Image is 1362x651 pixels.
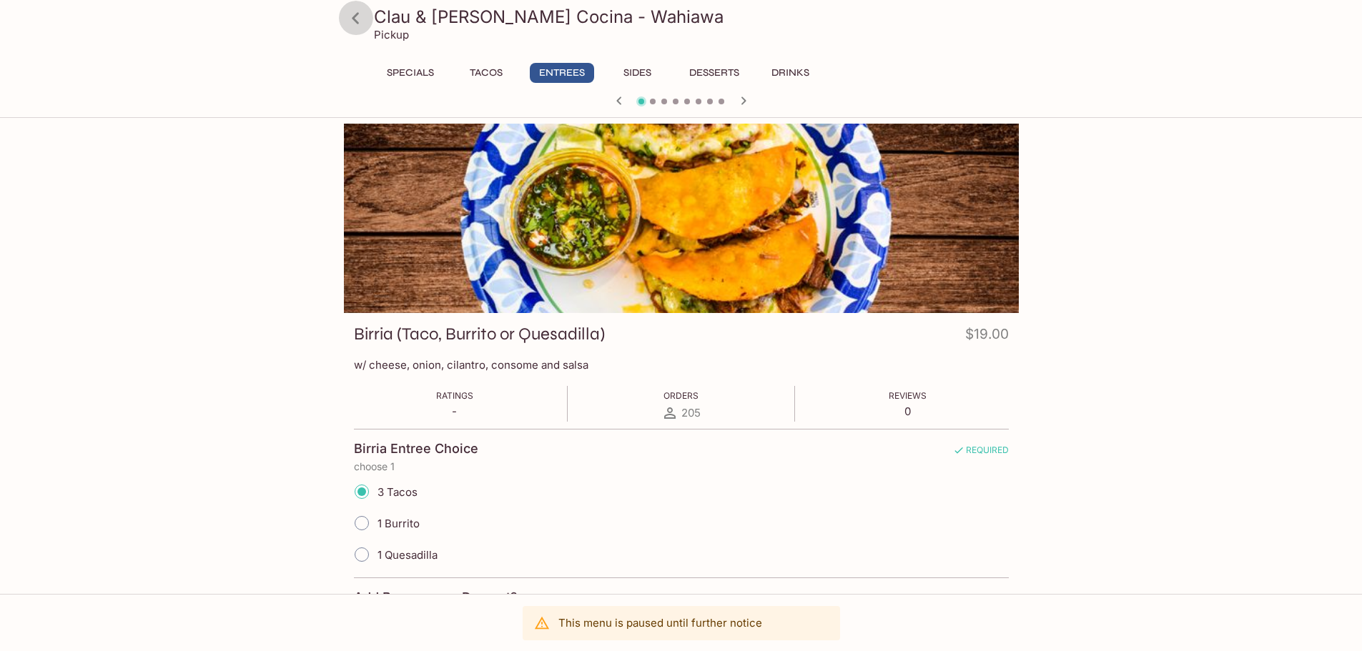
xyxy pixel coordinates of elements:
[530,63,594,83] button: Entrees
[454,63,518,83] button: Tacos
[377,485,418,499] span: 3 Tacos
[354,590,518,605] h4: Add Beverage or Dessert?
[377,548,438,562] span: 1 Quesadilla
[889,404,927,418] p: 0
[354,441,478,457] h4: Birria Entree Choice
[681,63,747,83] button: Desserts
[889,390,927,401] span: Reviews
[965,323,1009,351] h4: $19.00
[377,517,420,530] span: 1 Burrito
[759,63,823,83] button: Drinks
[378,63,443,83] button: Specials
[344,124,1019,313] div: Birria (Taco, Burrito or Quesadilla)
[354,323,605,345] h3: Birria (Taco, Burrito or Quesadilla)
[953,444,1009,461] span: REQUIRED
[558,616,762,630] p: This menu is paused until further notice
[436,404,473,418] p: -
[374,28,409,41] p: Pickup
[606,63,670,83] button: Sides
[354,461,1009,472] p: choose 1
[354,358,1009,372] p: w/ cheese, onion, cilantro, consome and salsa
[374,6,1013,28] h3: Clau & [PERSON_NAME] Cocina - Wahiawa
[436,390,473,401] span: Ratings
[681,406,701,419] span: 205
[663,390,699,401] span: Orders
